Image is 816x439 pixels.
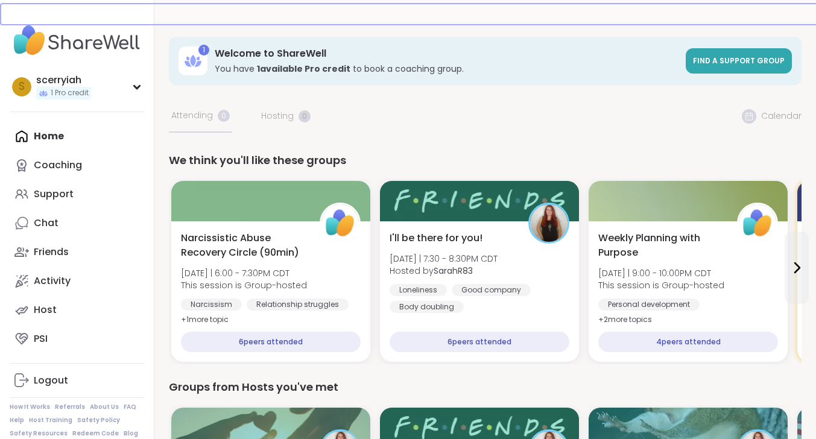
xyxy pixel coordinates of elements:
a: Help [10,416,24,425]
span: Find a support group [693,55,785,66]
h3: You have to book a coaching group. [215,63,678,75]
a: Host [10,295,144,324]
a: Logout [10,366,144,395]
span: [DATE] | 9:00 - 10:00PM CDT [598,267,724,279]
div: Groups from Hosts you've met [169,379,802,396]
h3: Welcome to ShareWell [215,47,678,60]
div: Activity [34,274,71,288]
span: 1 Pro credit [51,88,89,98]
span: [DATE] | 6:00 - 7:30PM CDT [181,267,307,279]
div: Personal development [598,298,700,311]
a: Coaching [10,151,144,180]
span: Weekly Planning with Purpose [598,231,724,260]
div: Logout [34,374,68,387]
div: 1 [198,45,209,55]
div: Good company [452,284,531,296]
a: FAQ [124,403,136,411]
span: I'll be there for you! [390,231,482,245]
div: Narcissism [181,298,242,311]
div: 4 peers attended [598,332,778,352]
a: Host Training [29,416,72,425]
a: Support [10,180,144,209]
div: Coaching [34,159,82,172]
div: Relationship struggles [247,298,349,311]
a: About Us [90,403,119,411]
div: PSI [34,332,48,346]
a: How It Works [10,403,50,411]
b: 1 available Pro credit [257,63,350,75]
a: Find a support group [686,48,792,74]
img: ShareWell Nav Logo [10,19,144,62]
a: Activity [10,267,144,295]
div: 6 peers attended [181,332,361,352]
span: Hosted by [390,265,498,277]
span: This session is Group-hosted [181,279,307,291]
div: Host [34,303,57,317]
a: Friends [10,238,144,267]
span: [DATE] | 7:30 - 8:30PM CDT [390,253,498,265]
div: Support [34,188,74,201]
div: We think you'll like these groups [169,152,802,169]
a: Safety Resources [10,429,68,438]
a: Referrals [55,403,85,411]
div: Body doubling [390,301,464,313]
span: Narcissistic Abuse Recovery Circle (90min) [181,231,306,260]
iframe: Spotlight [132,160,142,169]
div: scerryiah [36,74,91,87]
div: 6 peers attended [390,332,569,352]
b: SarahR83 [434,265,473,277]
span: This session is Group-hosted [598,279,724,291]
img: ShareWell [739,204,776,242]
div: Friends [34,245,69,259]
div: Loneliness [390,284,447,296]
span: s [19,79,25,95]
img: ShareWell [321,204,359,242]
a: Redeem Code [72,429,119,438]
img: SarahR83 [530,204,568,242]
div: Chat [34,216,59,230]
a: Safety Policy [77,416,120,425]
a: PSI [10,324,144,353]
a: Chat [10,209,144,238]
a: Blog [124,429,138,438]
